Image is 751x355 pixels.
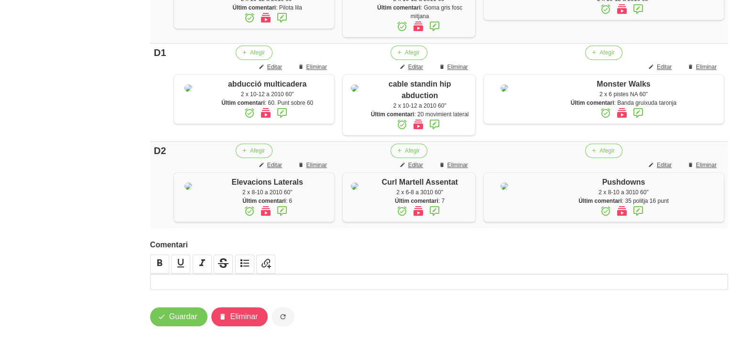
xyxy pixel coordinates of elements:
div: 2 x 8-10 a 2010 60" [205,188,329,197]
span: Eliminar [447,63,468,71]
img: 8ea60705-12ae-42e8-83e1-4ba62b1261d5%2Factivities%2F28747-elevacions-laterals-png.png [185,182,192,190]
span: Editar [267,63,282,71]
div: D2 [154,144,166,158]
span: Editar [657,161,672,169]
span: Editar [657,63,672,71]
span: Afegir [405,48,420,57]
div: 2 x 8-10 a 3010 60" [528,188,719,197]
strong: Últim comentari [377,4,421,11]
span: Eliminar [230,311,258,322]
button: Eliminar [292,158,335,172]
button: Editar [642,158,679,172]
button: Afegir [391,144,427,158]
button: Editar [253,60,290,74]
div: 2 x 6 pistes NA 60" [528,90,719,99]
button: Eliminar [433,60,475,74]
button: Editar [394,158,431,172]
img: 8ea60705-12ae-42e8-83e1-4ba62b1261d5%2Factivities%2Fcable%20hip%20abduction.jpg [351,84,359,92]
div: D1 [154,45,166,60]
span: Elevacions Laterals [231,178,303,186]
span: Eliminar [447,161,468,169]
div: : 60. Punt sobre 60 [205,99,329,107]
span: Eliminar [306,63,327,71]
strong: Últim comentari [232,4,276,11]
div: : Banda gruixuda taronja [528,99,719,107]
button: Editar [253,158,290,172]
div: 2 x 10-12 a 2010 60" [205,90,329,99]
div: : 7 [369,197,470,205]
span: Eliminar [696,161,717,169]
span: Curl Martell Assentat [381,178,457,186]
img: 8ea60705-12ae-42e8-83e1-4ba62b1261d5%2Factivities%2Fmonster%20walk.jpg [501,84,508,92]
span: Editar [408,63,423,71]
span: Afegir [250,146,265,155]
button: Guardar [150,307,207,326]
img: 8ea60705-12ae-42e8-83e1-4ba62b1261d5%2Factivities%2F93557-pushdowns-png.png [501,182,508,190]
div: : 35 politja 16 punt [528,197,719,205]
span: Eliminar [696,63,717,71]
strong: Últim comentari [578,198,622,204]
button: Afegir [236,45,272,60]
strong: Últim comentari [571,100,614,106]
span: Editar [267,161,282,169]
div: : 6 [205,197,329,205]
span: Afegir [250,48,265,57]
span: Monster Walks [597,80,650,88]
button: Eliminar [682,60,724,74]
label: Comentari [150,239,728,251]
div: : Pilota lila [205,3,329,12]
div: 2 x 6-8 a 3010 60" [369,188,470,197]
span: Afegir [599,146,614,155]
button: Afegir [585,45,622,60]
strong: Últim comentari [395,198,438,204]
button: Editar [394,60,431,74]
span: abducció multicadera [228,80,307,88]
img: 8ea60705-12ae-42e8-83e1-4ba62b1261d5%2Factivities%2Fabduccio%20hip.jpg [185,84,192,92]
div: 2 x 10-12 a 2010 60" [369,101,470,110]
button: Eliminar [433,158,475,172]
div: : 20 movimient lateral [369,110,470,119]
img: 8ea60705-12ae-42e8-83e1-4ba62b1261d5%2Factivities%2F45028-curl-martell-assentat-jpg.jpg [351,182,359,190]
div: : Goma gris fosc mitjana [369,3,470,21]
button: Afegir [391,45,427,60]
span: Afegir [405,146,420,155]
button: Editar [642,60,679,74]
span: Afegir [599,48,614,57]
button: Eliminar [682,158,724,172]
button: Eliminar [211,307,268,326]
span: Eliminar [306,161,327,169]
span: Pushdowns [602,178,645,186]
button: Eliminar [292,60,335,74]
span: Guardar [169,311,197,322]
span: Editar [408,161,423,169]
strong: Últim comentari [221,100,265,106]
span: cable standin hip abduction [389,80,451,100]
strong: Últim comentari [371,111,414,118]
button: Afegir [236,144,272,158]
button: Afegir [585,144,622,158]
strong: Últim comentari [242,198,286,204]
